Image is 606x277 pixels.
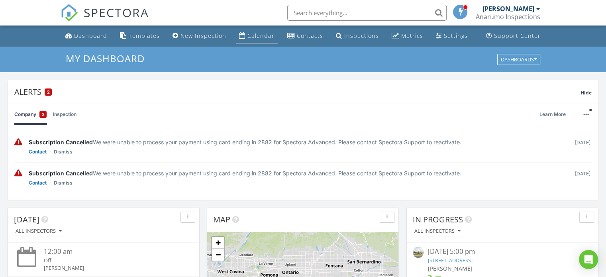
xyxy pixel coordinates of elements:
div: Dashboards [501,57,537,62]
a: SPECTORA [61,11,149,28]
a: Support Center [483,29,544,43]
button: Dashboards [497,54,540,65]
div: [PERSON_NAME] [482,5,534,13]
div: [DATE] [574,169,592,187]
span: [DATE] [14,214,39,225]
span: Map [213,214,230,225]
div: Dashboard [74,32,107,39]
div: 12:00 am [44,247,178,257]
div: Off [44,257,178,264]
img: streetview [413,247,424,257]
span: Subscription Cancelled [29,170,93,177]
div: We were unable to process your payment using card ending in 2882 for Spectora Advanced. Please co... [29,169,567,177]
img: ellipsis-632cfdd7c38ec3a7d453.svg [583,114,589,115]
img: warning-336e3c8b2db1497d2c3c.svg [14,138,22,146]
a: Inspection [53,104,76,125]
div: [PERSON_NAME] [44,264,178,272]
div: Templates [129,32,160,39]
div: Inspections [344,32,379,39]
a: New Inspection [169,29,229,43]
a: Contact [29,179,47,187]
div: [DATE] 5:00 pm [428,247,577,257]
a: Dashboard [62,29,110,43]
a: Contact [29,148,47,156]
div: Contacts [297,32,323,39]
img: warning-336e3c8b2db1497d2c3c.svg [14,169,22,177]
span: 2 [47,89,50,95]
span: Hide [581,89,592,96]
a: Inspections [333,29,382,43]
div: Support Center [494,32,541,39]
span: In Progress [413,214,463,225]
a: Metrics [388,29,426,43]
div: All Inspectors [414,228,461,234]
a: Zoom in [212,237,224,249]
a: [STREET_ADDRESS] [428,257,472,264]
a: Contacts [284,29,326,43]
a: Calendar [236,29,278,43]
div: New Inspection [180,32,226,39]
div: All Inspectors [16,228,62,234]
a: Dismiss [54,179,73,187]
input: Search everything... [287,5,447,21]
div: Settings [444,32,468,39]
a: Company [14,104,47,125]
span: Subscription Cancelled [29,139,93,145]
span: [PERSON_NAME] [428,265,472,272]
button: All Inspectors [413,226,462,237]
span: My Dashboard [66,52,145,65]
img: The Best Home Inspection Software - Spectora [61,4,78,22]
a: Zoom out [212,249,224,261]
a: Templates [117,29,163,43]
div: Metrics [401,32,423,39]
div: Open Intercom Messenger [579,250,598,269]
button: All Inspectors [14,226,63,237]
div: We were unable to process your payment using card ending in 2882 for Spectora Advanced. Please co... [29,138,567,146]
a: Dismiss [54,148,73,156]
span: SPECTORA [84,4,149,21]
div: Alerts [14,86,581,97]
a: Learn More [539,110,571,118]
div: [DATE] [574,138,592,156]
span: 2 [42,110,45,118]
div: Calendar [247,32,275,39]
a: Settings [433,29,471,43]
div: Anarumo Inspections [476,13,540,21]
